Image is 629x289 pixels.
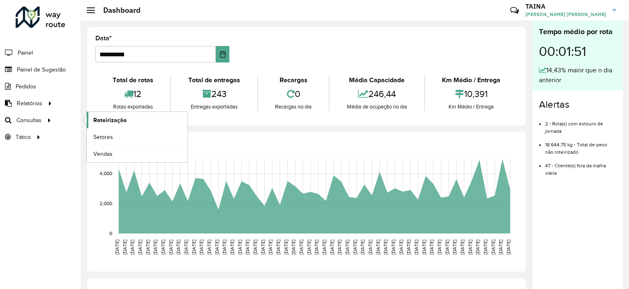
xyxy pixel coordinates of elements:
[545,156,616,177] li: 47 - Cliente(s) fora da malha viária
[321,240,327,254] text: [DATE]
[214,240,220,254] text: [DATE]
[427,85,516,103] div: 10,391
[460,240,465,254] text: [DATE]
[332,75,422,85] div: Média Capacidade
[95,33,112,43] label: Data
[137,240,143,254] text: [DATE]
[87,129,187,145] a: Setores
[414,240,419,254] text: [DATE]
[345,240,350,254] text: [DATE]
[94,140,518,152] h4: Capacidade por dia
[16,133,31,141] span: Tático
[260,75,327,85] div: Recargas
[145,240,150,254] text: [DATE]
[160,240,166,254] text: [DATE]
[275,240,281,254] text: [DATE]
[95,6,141,15] h2: Dashboard
[483,240,488,254] text: [DATE]
[506,2,523,19] a: Contato Rápido
[539,37,616,65] div: 00:01:51
[475,240,480,254] text: [DATE]
[122,240,127,254] text: [DATE]
[16,82,36,91] span: Pedidos
[525,2,606,10] h3: TAINA
[506,240,511,254] text: [DATE]
[332,103,422,111] div: Média de ocupação no dia
[97,103,168,111] div: Rotas exportadas
[391,240,396,254] text: [DATE]
[360,240,365,254] text: [DATE]
[176,240,181,254] text: [DATE]
[283,240,289,254] text: [DATE]
[173,85,255,103] div: 243
[199,240,204,254] text: [DATE]
[252,240,258,254] text: [DATE]
[17,65,66,74] span: Painel de Sugestão
[545,114,616,135] li: 2 - Rota(s) com estouro de jornada
[173,103,255,111] div: Entregas exportadas
[314,240,319,254] text: [DATE]
[260,240,266,254] text: [DATE]
[406,240,411,254] text: [DATE]
[268,240,273,254] text: [DATE]
[539,26,616,37] div: Tempo médio por rota
[222,240,227,254] text: [DATE]
[368,240,373,254] text: [DATE]
[129,240,135,254] text: [DATE]
[16,116,42,125] span: Consultas
[398,240,404,254] text: [DATE]
[298,240,304,254] text: [DATE]
[260,85,327,103] div: 0
[93,150,113,158] span: Vendas
[260,103,327,111] div: Recargas no dia
[525,11,606,18] span: [PERSON_NAME] [PERSON_NAME]
[93,116,127,125] span: Roteirização
[291,240,296,254] text: [DATE]
[490,240,496,254] text: [DATE]
[206,240,212,254] text: [DATE]
[421,240,427,254] text: [DATE]
[306,240,312,254] text: [DATE]
[352,240,358,254] text: [DATE]
[329,240,335,254] text: [DATE]
[375,240,381,254] text: [DATE]
[427,75,516,85] div: Km Médio / Entrega
[109,231,112,236] text: 0
[437,240,442,254] text: [DATE]
[18,49,33,57] span: Painel
[168,240,173,254] text: [DATE]
[467,240,473,254] text: [DATE]
[97,85,168,103] div: 12
[17,99,42,108] span: Relatórios
[539,65,616,85] div: 14,43% maior que o dia anterior
[332,85,422,103] div: 246,44
[427,103,516,111] div: Km Médio / Entrega
[245,240,250,254] text: [DATE]
[87,146,187,162] a: Vendas
[383,240,388,254] text: [DATE]
[237,240,243,254] text: [DATE]
[216,46,230,62] button: Choose Date
[153,240,158,254] text: [DATE]
[87,112,187,128] a: Roteirização
[545,135,616,156] li: 18.644,75 kg - Total de peso não roteirizado
[191,240,197,254] text: [DATE]
[99,171,112,176] text: 4,000
[429,240,434,254] text: [DATE]
[498,240,503,254] text: [DATE]
[93,133,113,141] span: Setores
[337,240,342,254] text: [DATE]
[173,75,255,85] div: Total de entregas
[229,240,235,254] text: [DATE]
[99,201,112,206] text: 2,000
[539,99,616,111] h4: Alertas
[183,240,189,254] text: [DATE]
[452,240,457,254] text: [DATE]
[114,240,120,254] text: [DATE]
[97,75,168,85] div: Total de rotas
[444,240,450,254] text: [DATE]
